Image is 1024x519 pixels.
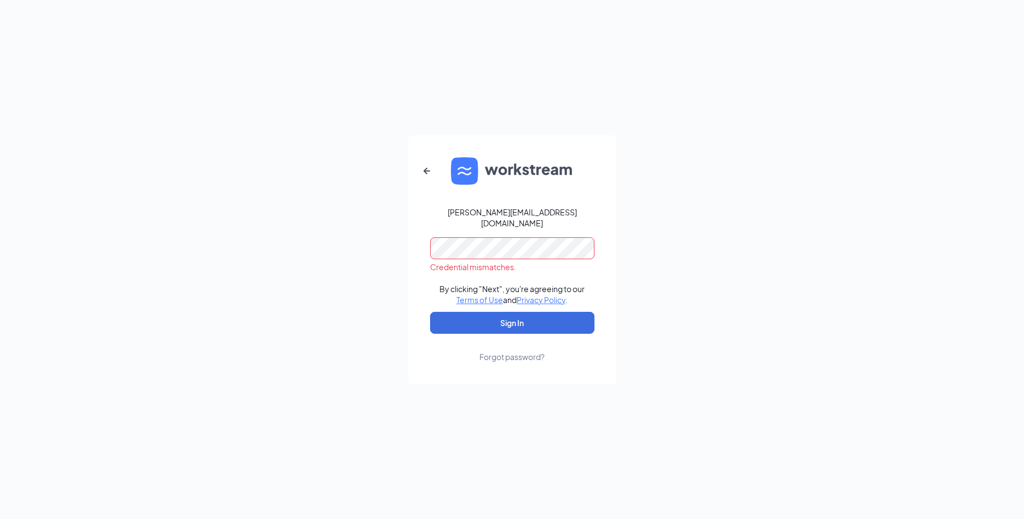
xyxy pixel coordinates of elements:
[430,312,594,334] button: Sign In
[414,158,440,184] button: ArrowLeftNew
[430,261,594,272] div: Credential mismatches.
[517,295,565,305] a: Privacy Policy
[479,351,545,362] div: Forgot password?
[456,295,503,305] a: Terms of Use
[420,164,433,178] svg: ArrowLeftNew
[430,207,594,229] div: [PERSON_NAME][EMAIL_ADDRESS][DOMAIN_NAME]
[439,283,585,305] div: By clicking "Next", you're agreeing to our and .
[479,334,545,362] a: Forgot password?
[451,157,574,185] img: WS logo and Workstream text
